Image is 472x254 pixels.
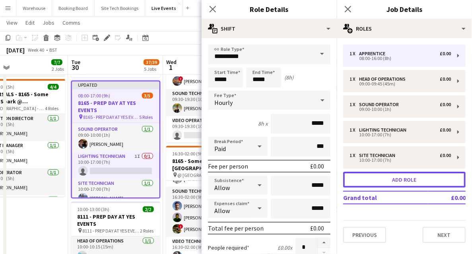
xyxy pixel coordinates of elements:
app-card-role: Video Operator1I0/109:30-19:30 (10h) [166,116,255,143]
span: Allow [214,207,230,215]
td: Grand total [343,191,428,204]
span: 8111 - PREP DAY AT YES EVENTS [83,228,140,234]
button: Add role [343,172,466,188]
button: Live Events [145,0,183,16]
span: Week 40 [26,47,46,53]
div: Roles [337,19,472,38]
div: £0.00 x [278,244,292,251]
app-card-role: Site Technician1/110:00-17:00 (7h)[PERSON_NAME] [72,179,159,206]
div: Shift [202,19,337,38]
h3: 8165 - Some Bright Spark @ [GEOGRAPHIC_DATA] [166,157,255,172]
button: Previous [343,227,386,243]
div: Sound Operator [359,102,402,107]
div: 1 x [350,127,359,133]
td: £0.00 [428,191,466,204]
span: @ [GEOGRAPHIC_DATA] - 8165 [178,172,233,178]
span: 37/39 [144,59,159,65]
span: 1 [165,63,177,72]
span: 10:00-13:00 (3h) [78,206,110,212]
button: Next [423,227,466,243]
label: People required [208,244,249,251]
div: 2 Jobs [52,66,64,72]
span: 2/2 [143,206,154,212]
div: Total fee per person [208,224,264,232]
div: 1 x [350,51,359,56]
a: Comms [59,17,84,28]
div: Apprentice [359,51,388,56]
div: (8h) [284,74,293,81]
span: Tue [71,58,80,66]
button: Booking Board [52,0,95,16]
span: Paid [214,145,226,153]
div: £0.00 [440,127,451,133]
span: 8165 - PREP DAY AT YES EVENTS [84,114,140,120]
app-card-role: Sound Technician3/316:30-02:00 (9h30m)[PERSON_NAME][PERSON_NAME]![PERSON_NAME] [166,187,255,237]
div: 1 x [350,76,359,82]
div: Lighting Technician [359,127,410,133]
span: Comms [62,19,80,26]
a: Edit [22,17,38,28]
button: Warehouse [16,0,52,16]
h3: Role Details [202,4,337,14]
span: Edit [25,19,35,26]
a: View [3,17,21,28]
span: 4/4 [48,84,59,90]
div: [DATE] [6,46,25,54]
h3: 8165 - PREP DAY AT YES EVENTS [72,99,159,114]
div: 10:00-17:00 (7h) [350,158,451,162]
app-card-role: Lighting Technician1I0/110:00-17:00 (7h) [72,152,159,179]
div: Head of Operations [359,76,409,82]
span: 08:00-17:00 (9h) [78,93,111,99]
span: ! [179,224,183,229]
div: 1 x [350,153,359,158]
span: 7/7 [51,59,62,65]
div: £0.00 [440,76,451,82]
div: Fee per person [208,162,248,170]
span: View [6,19,17,26]
span: 30 [70,63,80,72]
div: Updated [72,81,159,88]
span: Hourly [214,99,233,107]
div: £0.00 [440,153,451,158]
span: 16:30-02:00 (9h30m) (Thu) [173,151,226,157]
span: ! [179,76,183,81]
div: £0.00 [440,51,451,56]
span: 4 Roles [45,105,59,111]
div: 1 x [350,102,359,107]
div: 5 Jobs [144,66,159,72]
h3: Job Details [337,4,472,14]
div: 8h x [258,120,268,127]
span: Wed [166,58,177,66]
app-job-card: Updated08:00-17:00 (9h)3/58165 - PREP DAY AT YES EVENTS 8165 - PREP DAY AT YES EVENTS5 Roles08:00... [71,81,160,198]
span: 2 Roles [140,228,154,234]
span: Allow [214,184,230,192]
div: £0.00 [310,162,324,170]
div: 10:00-17:00 (7h) [350,133,451,137]
a: Jobs [39,17,58,28]
app-job-card: 09:30-19:30 (10h)6/98118 - Invisible Blue Ltd @ [PERSON_NAME][GEOGRAPHIC_DATA]6 Roles[PERSON_NAME... [166,25,255,143]
button: Site Tech Bookings [95,0,145,16]
h3: 8111 - PREP DAY AT YES EVENTS [71,213,160,227]
div: £0.00 [310,224,324,232]
div: BST [49,47,57,53]
div: 09:00-10:00 (1h) [350,107,451,111]
app-card-role: Sound Operator1/109:00-10:00 (1h)[PERSON_NAME] [72,125,159,152]
span: 3/5 [142,93,153,99]
span: 5 Roles [140,114,153,120]
div: Site Technician [359,153,398,158]
div: 08:00-16:00 (8h) [350,56,451,60]
app-card-role: Sound Technician1/109:30-19:30 (10h)[PERSON_NAME] [166,89,255,116]
div: £0.00 [440,102,451,107]
span: Jobs [43,19,54,26]
div: 09:00-09:45 (45m) [350,82,451,86]
button: Increase [318,238,330,248]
